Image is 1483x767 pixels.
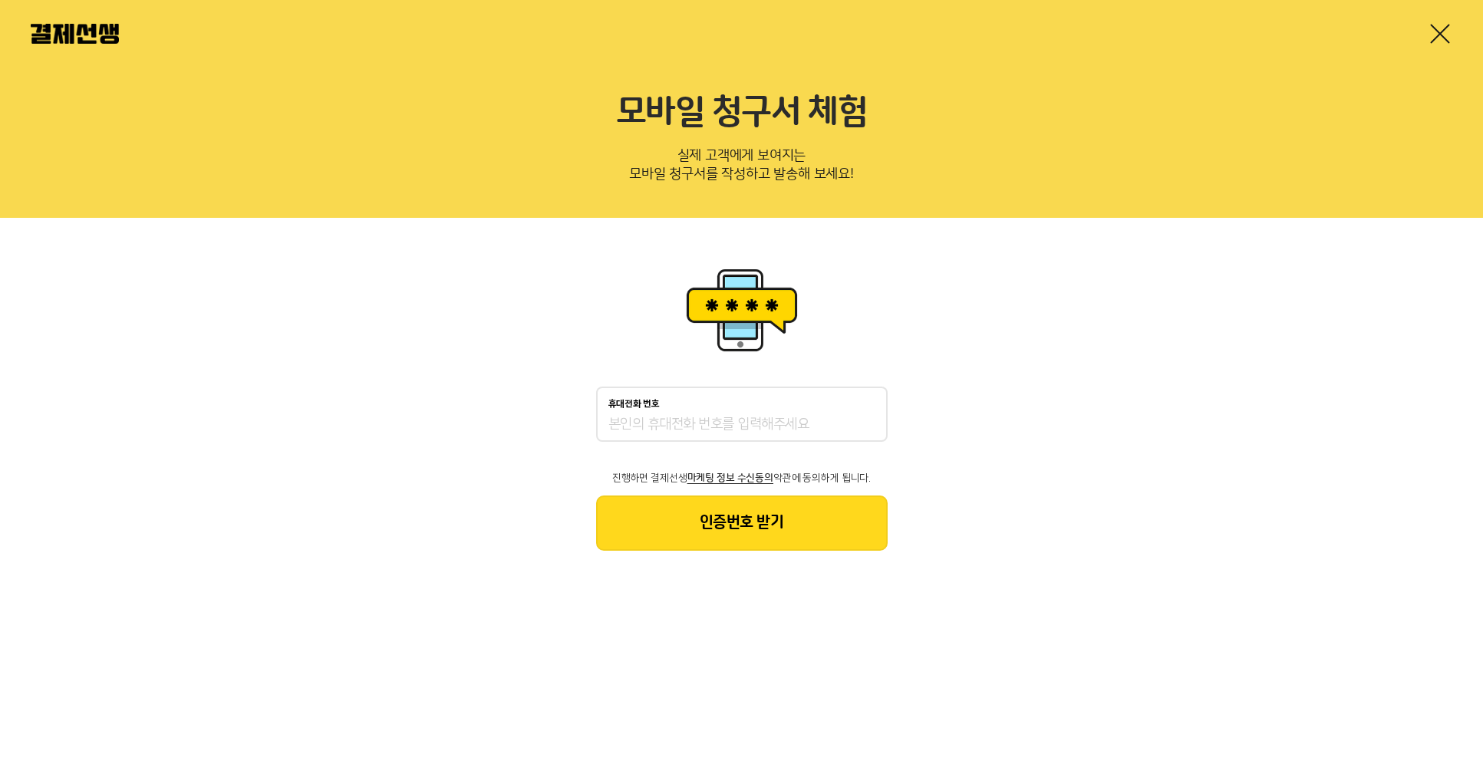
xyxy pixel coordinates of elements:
button: 인증번호 받기 [596,495,888,551]
img: 결제선생 [31,24,119,44]
input: 휴대전화 번호 [608,416,875,434]
span: 마케팅 정보 수신동의 [687,472,773,483]
h2: 모바일 청구서 체험 [31,92,1452,133]
p: 실제 고객에게 보여지는 모바일 청구서를 작성하고 발송해 보세요! [31,143,1452,193]
p: 휴대전화 번호 [608,399,660,410]
img: 휴대폰인증 이미지 [681,264,803,356]
p: 진행하면 결제선생 약관에 동의하게 됩니다. [596,472,888,483]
